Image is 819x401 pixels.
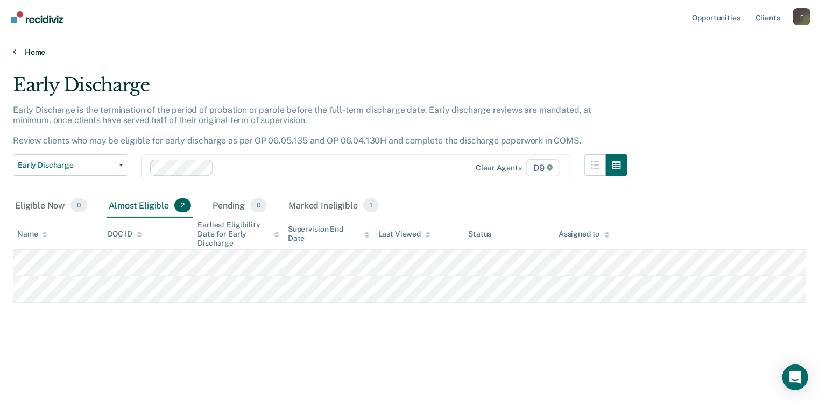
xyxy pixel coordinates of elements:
[468,230,491,239] div: Status
[476,163,522,173] div: Clear agents
[197,220,279,247] div: Earliest Eligibility Date for Early Discharge
[782,364,808,390] div: Open Intercom Messenger
[378,230,430,239] div: Last Viewed
[13,74,627,105] div: Early Discharge
[108,230,142,239] div: DOC ID
[288,225,370,243] div: Supervision End Date
[13,105,591,146] p: Early Discharge is the termination of the period of probation or parole before the full-term disc...
[174,198,191,212] span: 2
[793,8,810,25] button: Profile dropdown button
[13,154,128,176] button: Early Discharge
[210,194,269,218] div: Pending0
[107,194,193,218] div: Almost Eligible2
[17,230,47,239] div: Name
[559,230,609,239] div: Assigned to
[286,194,381,218] div: Marked Ineligible1
[11,11,63,23] img: Recidiviz
[526,159,560,176] span: D9
[70,198,87,212] span: 0
[250,198,267,212] span: 0
[793,8,810,25] div: F
[13,47,806,57] a: Home
[363,198,379,212] span: 1
[18,161,115,170] span: Early Discharge
[13,194,89,218] div: Eligible Now0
